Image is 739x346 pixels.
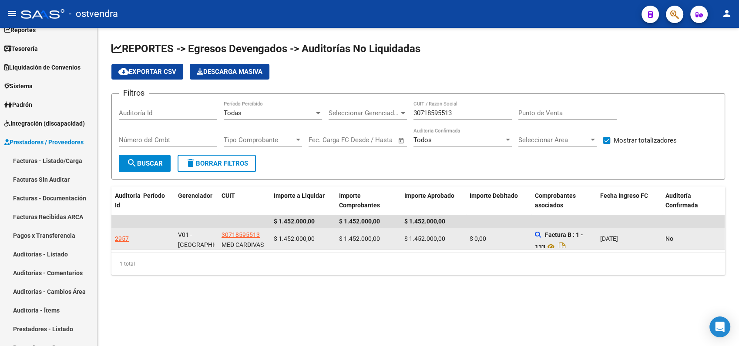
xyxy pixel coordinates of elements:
[352,136,394,144] input: Fecha fin
[4,44,38,53] span: Tesorería
[111,64,183,80] button: Exportar CSV
[396,136,406,146] button: Open calendar
[274,218,315,225] span: $ 1.452.000,00
[222,231,260,238] span: 30718595513
[190,64,269,80] app-download-masive: Descarga masiva de comprobantes (adjuntos)
[119,87,149,99] h3: Filtros
[178,231,237,248] span: V01 - [GEOGRAPHIC_DATA]
[185,160,248,167] span: Borrar Filtros
[115,192,141,209] span: Auditoria Id
[111,186,140,215] datatable-header-cell: Auditoria Id
[140,186,175,215] datatable-header-cell: Período
[224,136,294,144] span: Tipo Comprobante
[518,136,589,144] span: Seleccionar Area
[665,235,673,242] span: No
[178,155,256,172] button: Borrar Filtros
[143,192,165,199] span: Período
[111,43,420,55] span: REPORTES -> Egresos Devengados -> Auditorías No Liquidadas
[339,235,380,242] span: $ 1.452.000,00
[4,63,81,72] span: Liquidación de Convenios
[339,218,380,225] span: $ 1.452.000,00
[274,235,315,242] span: $ 1.452.000,00
[119,155,171,172] button: Buscar
[4,137,84,147] span: Prestadores / Proveedores
[118,68,176,76] span: Exportar CSV
[662,186,727,215] datatable-header-cell: Auditoría Confirmada
[309,136,344,144] input: Fecha inicio
[4,100,32,110] span: Padrón
[118,66,129,77] mat-icon: cloud_download
[127,160,163,167] span: Buscar
[535,192,576,209] span: Comprobantes asociados
[722,8,732,19] mat-icon: person
[401,186,466,215] datatable-header-cell: Importe Aprobado
[4,25,36,35] span: Reportes
[531,186,597,215] datatable-header-cell: Comprobantes asociados
[614,135,677,146] span: Mostrar totalizadores
[597,186,662,215] datatable-header-cell: Fecha Ingreso FC
[178,192,212,199] span: Gerenciador
[404,192,454,199] span: Importe Aprobado
[709,316,730,337] div: Open Intercom Messenger
[7,8,17,19] mat-icon: menu
[185,158,196,168] mat-icon: delete
[270,186,336,215] datatable-header-cell: Importe a Liquidar
[274,192,325,199] span: Importe a Liquidar
[665,192,698,209] span: Auditoría Confirmada
[470,192,518,199] span: Importe Debitado
[336,186,401,215] datatable-header-cell: Importe Comprobantes
[4,81,33,91] span: Sistema
[4,119,85,128] span: Integración (discapacidad)
[413,136,432,144] span: Todos
[404,235,445,242] span: $ 1.452.000,00
[557,240,568,254] i: Descargar documento
[329,109,399,117] span: Seleccionar Gerenciador
[218,186,270,215] datatable-header-cell: CUIT
[600,192,648,199] span: Fecha Ingreso FC
[224,109,242,117] span: Todas
[197,68,262,76] span: Descarga Masiva
[222,192,235,199] span: CUIT
[535,231,583,250] strong: Factura B : 1 - 133
[222,241,264,258] span: MED CARDIVAS S.R.L.
[69,4,118,23] span: - ostvendra
[600,235,618,242] span: [DATE]
[111,253,725,275] div: 1 total
[127,158,137,168] mat-icon: search
[175,186,218,215] datatable-header-cell: Gerenciador
[404,218,445,225] span: $ 1.452.000,00
[466,186,531,215] datatable-header-cell: Importe Debitado
[470,235,486,242] span: $ 0,00
[190,64,269,80] button: Descarga Masiva
[115,234,129,244] div: 2957
[339,192,380,209] span: Importe Comprobantes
